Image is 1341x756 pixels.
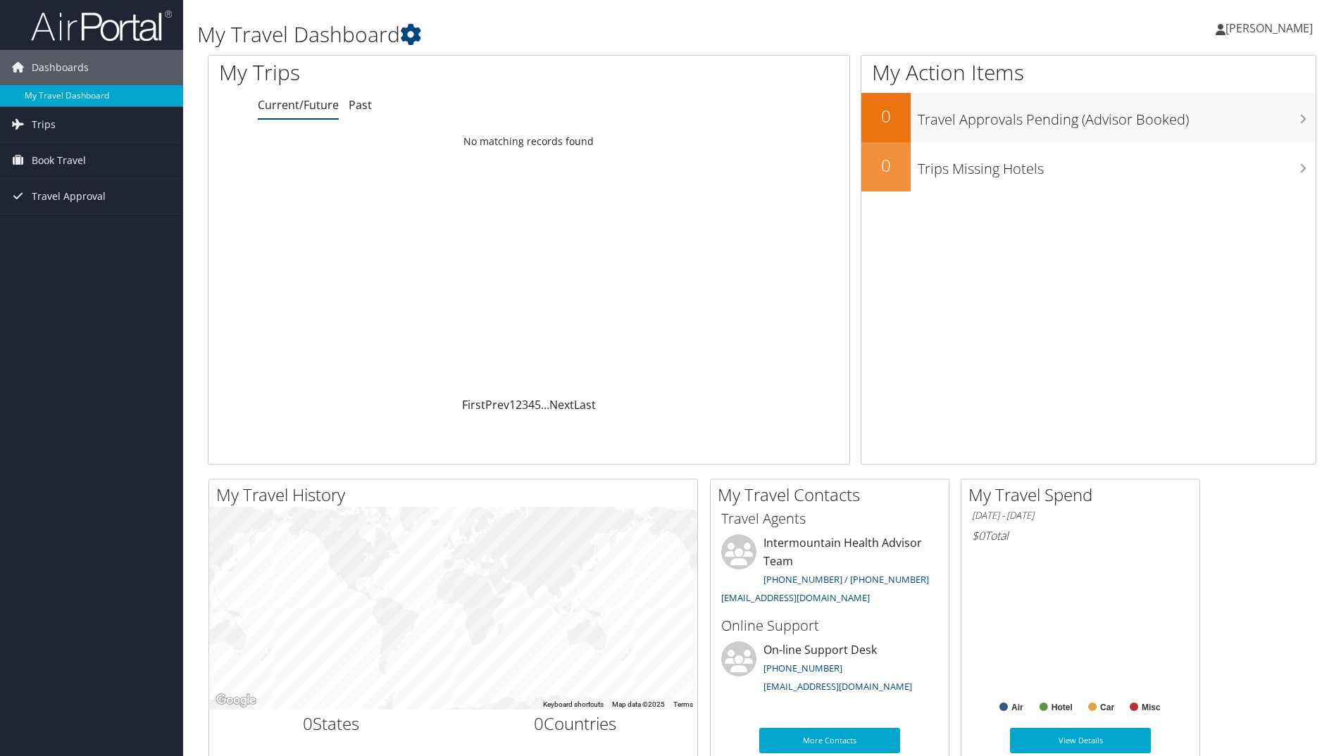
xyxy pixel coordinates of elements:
a: 5 [535,397,541,412]
span: Trips [32,107,56,142]
a: Terms (opens in new tab) [673,700,693,708]
a: [PERSON_NAME] [1216,7,1327,49]
text: Hotel [1052,703,1073,712]
img: Google [213,691,259,710]
h3: Online Support [721,616,938,636]
td: No matching records found [208,129,849,154]
text: Car [1100,703,1114,712]
a: [EMAIL_ADDRESS][DOMAIN_NAME] [763,680,912,693]
button: Keyboard shortcuts [543,700,604,710]
span: Travel Approval [32,179,106,214]
a: Last [574,397,596,412]
a: Open this area in Google Maps (opens a new window) [213,691,259,710]
h2: Countries [464,712,687,736]
a: 2 [516,397,522,412]
a: [EMAIL_ADDRESS][DOMAIN_NAME] [721,591,870,604]
span: … [541,397,549,412]
a: Current/Future [258,97,339,113]
h1: My Trips [219,58,572,87]
li: Intermountain Health Advisor Team [714,534,945,610]
a: More Contacts [759,728,900,753]
a: [PHONE_NUMBER] [763,662,842,674]
h3: Trips Missing Hotels [918,152,1316,179]
h1: My Action Items [861,58,1316,87]
h3: Travel Approvals Pending (Advisor Booked) [918,103,1316,130]
a: 1 [509,397,516,412]
h2: My Travel History [216,483,697,507]
a: 4 [528,397,535,412]
h2: My Travel Spend [968,483,1199,507]
span: Dashboards [32,50,89,85]
h6: Total [972,528,1189,543]
h2: States [220,712,443,736]
a: First [462,397,485,412]
h1: My Travel Dashboard [197,20,950,49]
span: [PERSON_NAME] [1225,20,1313,36]
span: 0 [534,712,544,735]
h6: [DATE] - [DATE] [972,509,1189,522]
text: Misc [1142,703,1161,712]
h2: 0 [861,104,911,128]
a: [PHONE_NUMBER] / [PHONE_NUMBER] [763,573,929,586]
text: Air [1011,703,1023,712]
h3: Travel Agents [721,509,938,529]
a: Prev [485,397,509,412]
span: $0 [972,528,985,543]
a: View Details [1010,728,1151,753]
span: Map data ©2025 [612,700,665,708]
a: 0Travel Approvals Pending (Advisor Booked) [861,93,1316,142]
a: 3 [522,397,528,412]
a: Past [349,97,372,113]
img: airportal-logo.png [31,9,172,42]
h2: My Travel Contacts [718,483,949,507]
a: 0Trips Missing Hotels [861,142,1316,191]
span: Book Travel [32,143,86,178]
a: Next [549,397,574,412]
li: On-line Support Desk [714,641,945,699]
h2: 0 [861,153,911,177]
span: 0 [303,712,313,735]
